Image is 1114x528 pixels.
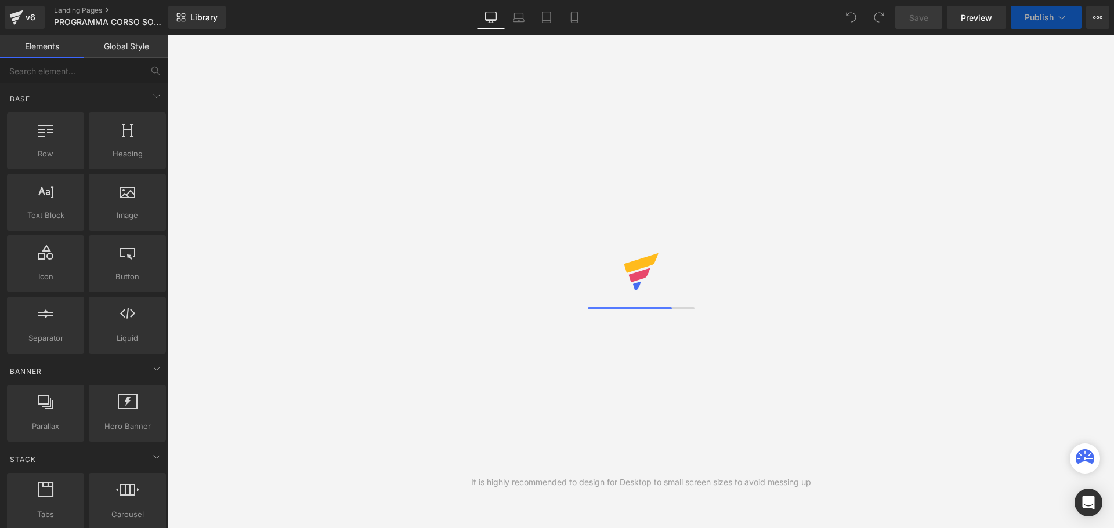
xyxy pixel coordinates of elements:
span: Heading [92,148,162,160]
a: Preview [947,6,1006,29]
span: Stack [9,454,37,465]
a: Desktop [477,6,505,29]
span: Tabs [10,508,81,520]
div: v6 [23,10,38,25]
a: Landing Pages [54,6,187,15]
button: More [1086,6,1109,29]
span: Liquid [92,332,162,344]
button: Redo [867,6,891,29]
a: New Library [168,6,226,29]
span: Carousel [92,508,162,520]
span: Separator [10,332,81,344]
a: Global Style [84,35,168,58]
span: Preview [961,12,992,24]
span: Save [909,12,928,24]
a: v6 [5,6,45,29]
span: Base [9,93,31,104]
span: Button [92,271,162,283]
span: Banner [9,366,43,377]
a: Laptop [505,6,533,29]
a: Tablet [533,6,560,29]
span: Parallax [10,420,81,432]
div: It is highly recommended to design for Desktop to small screen sizes to avoid messing up [471,476,811,489]
span: Text Block [10,209,81,221]
button: Publish [1011,6,1082,29]
span: Library [190,12,218,23]
button: Undo [840,6,863,29]
a: Mobile [560,6,588,29]
span: Hero Banner [92,420,162,432]
span: Publish [1025,13,1054,22]
span: Icon [10,271,81,283]
span: Row [10,148,81,160]
span: PROGRAMMA CORSO SOCIAL MEDIA MANAGER [54,17,165,27]
span: Image [92,209,162,221]
div: Open Intercom Messenger [1075,489,1102,516]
